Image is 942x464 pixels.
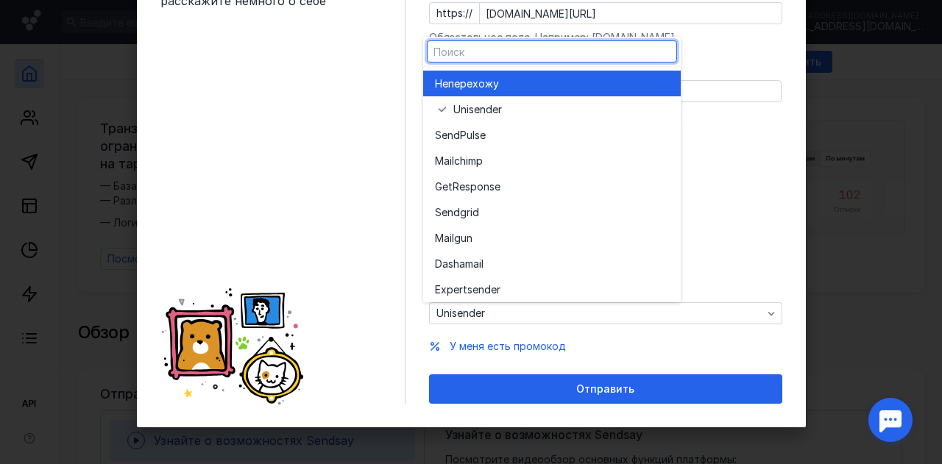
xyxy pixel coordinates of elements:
[429,30,782,45] div: Обязательное поле. Например: [DOMAIN_NAME]
[435,282,447,297] span: Ex
[423,67,681,302] div: grid
[435,154,476,168] span: Mailchim
[470,205,479,220] span: id
[429,302,782,324] button: Unisender
[423,276,681,302] button: Expertsender
[442,179,500,194] span: etResponse
[498,102,502,117] span: r
[453,102,498,117] span: Unisende
[423,199,681,225] button: Sendgrid
[435,231,454,246] span: Mail
[476,154,483,168] span: p
[423,122,681,148] button: SendPulse
[576,383,634,396] span: Отправить
[480,128,486,143] span: e
[423,225,681,251] button: Mailgun
[435,128,480,143] span: SendPuls
[423,148,681,174] button: Mailchimp
[435,76,448,91] span: Не
[435,179,442,194] span: G
[428,41,676,62] input: Поиск
[435,205,470,220] span: Sendgr
[436,307,485,320] span: Unisender
[423,71,681,96] button: Неперехожу
[429,374,782,404] button: Отправить
[423,96,681,122] button: Unisender
[447,282,500,297] span: pertsender
[454,231,472,246] span: gun
[481,257,484,271] span: l
[423,174,681,199] button: GetResponse
[435,257,481,271] span: Dashamai
[450,339,566,354] button: У меня есть промокод
[448,76,499,91] span: перехожу
[423,251,681,276] button: Dashamail
[450,340,566,352] span: У меня есть промокод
